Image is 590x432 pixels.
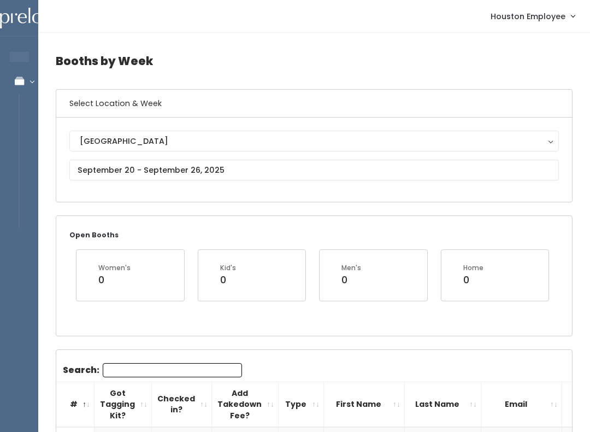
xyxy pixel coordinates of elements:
[341,273,361,287] div: 0
[69,230,119,240] small: Open Booths
[481,382,562,427] th: Email: activate to sort column ascending
[279,382,324,427] th: Type: activate to sort column ascending
[341,263,361,273] div: Men's
[56,46,573,76] h4: Booths by Week
[152,382,212,427] th: Checked in?: activate to sort column ascending
[98,263,131,273] div: Women's
[220,273,236,287] div: 0
[95,382,152,427] th: Got Tagging Kit?: activate to sort column ascending
[491,10,565,22] span: Houston Employee
[69,160,559,180] input: September 20 - September 26, 2025
[63,363,242,377] label: Search:
[80,135,548,147] div: [GEOGRAPHIC_DATA]
[212,382,279,427] th: Add Takedown Fee?: activate to sort column ascending
[405,382,481,427] th: Last Name: activate to sort column ascending
[98,273,131,287] div: 0
[463,273,483,287] div: 0
[103,363,242,377] input: Search:
[69,131,559,151] button: [GEOGRAPHIC_DATA]
[56,90,572,118] h6: Select Location & Week
[463,263,483,273] div: Home
[324,382,405,427] th: First Name: activate to sort column ascending
[480,4,586,28] a: Houston Employee
[56,382,95,427] th: #: activate to sort column descending
[220,263,236,273] div: Kid's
